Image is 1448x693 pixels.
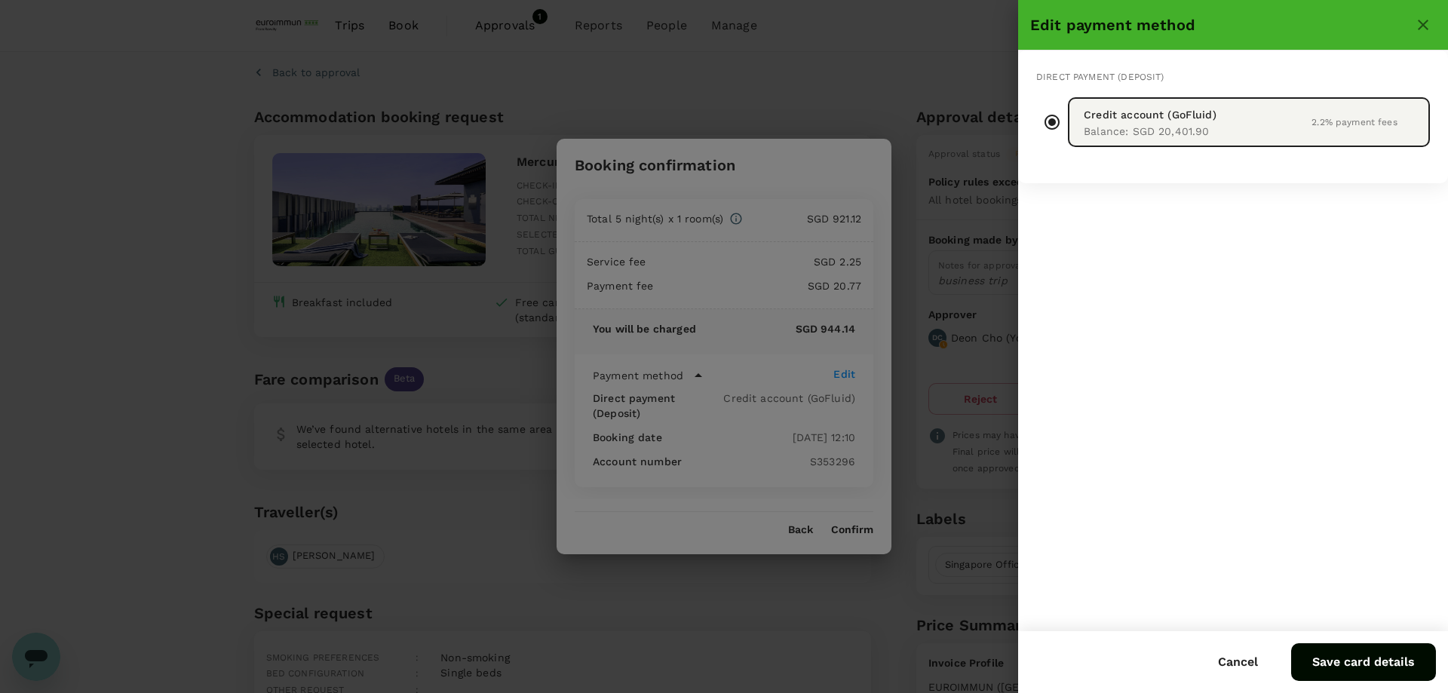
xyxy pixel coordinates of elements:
span: Direct payment (Deposit) [1036,72,1164,82]
p: Credit account (GoFluid) [1084,106,1305,124]
p: Balance : SGD 20,401.90 [1084,124,1305,139]
button: Cancel [1197,643,1279,681]
p: 2.2 % payment fees [1311,117,1397,127]
button: close [1410,12,1436,38]
div: Edit payment method [1030,13,1410,37]
button: Save card details [1291,643,1436,681]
